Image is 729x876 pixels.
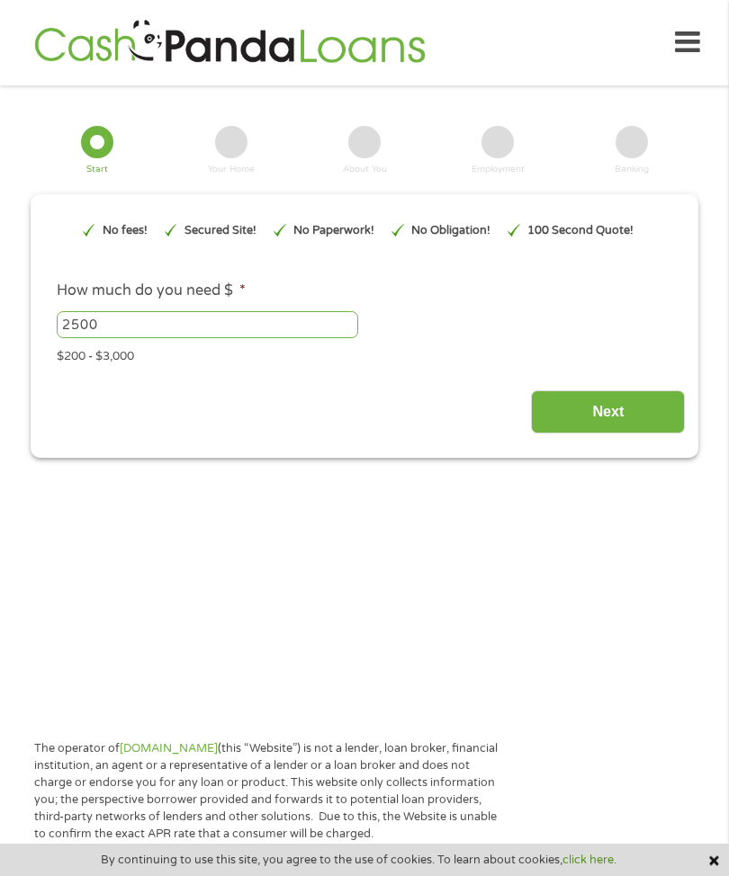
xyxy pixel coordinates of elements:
p: No fees! [103,222,148,239]
div: Employment [472,165,525,174]
p: 100 Second Quote! [527,222,634,239]
div: Banking [615,165,649,174]
a: [DOMAIN_NAME] [120,741,218,755]
p: No Obligation! [411,222,490,239]
a: click here. [562,853,616,867]
div: Your Home [208,165,255,174]
p: Secured Site! [184,222,256,239]
p: The operator of (this “Website”) is not a lender, loan broker, financial institution, an agent or... [34,740,503,842]
img: GetLoanNow Logo [29,17,430,68]
input: Next [531,390,685,434]
div: Start [86,165,108,174]
label: How much do you need $ [57,282,246,300]
div: $200 - $3,000 [57,342,672,366]
div: About You [343,165,387,174]
p: No Paperwork! [293,222,374,239]
span: By continuing to use this site, you agree to the use of cookies. To learn about cookies, [101,854,616,866]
